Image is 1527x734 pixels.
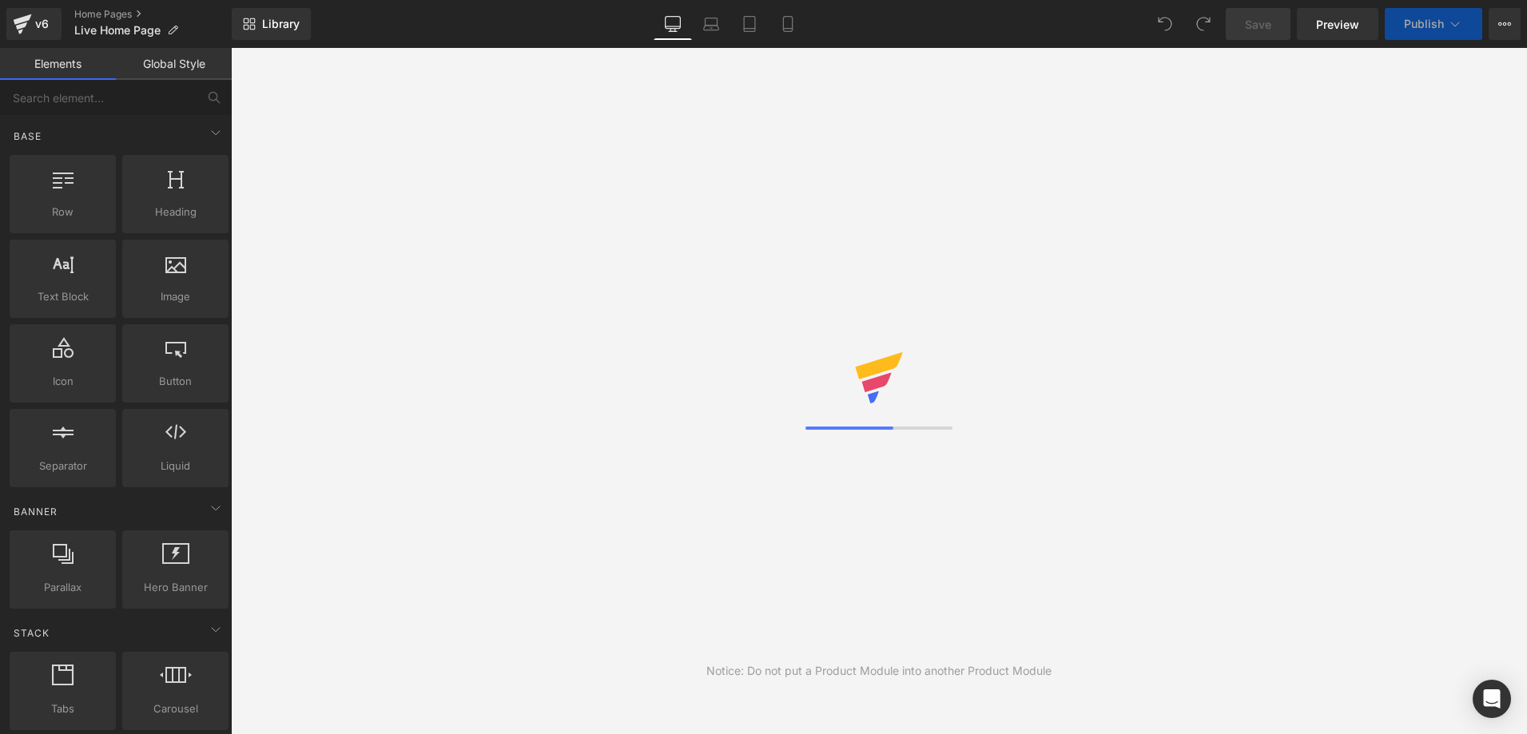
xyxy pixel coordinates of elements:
a: Preview [1297,8,1378,40]
button: Redo [1187,8,1219,40]
span: Stack [12,625,51,641]
span: Row [14,204,111,220]
a: Desktop [654,8,692,40]
span: Heading [127,204,224,220]
button: Publish [1385,8,1482,40]
a: Global Style [116,48,232,80]
a: Mobile [769,8,807,40]
span: Button [127,373,224,390]
button: More [1489,8,1521,40]
span: Save [1245,16,1271,33]
span: Carousel [127,700,224,717]
div: Notice: Do not put a Product Module into another Product Module [706,662,1052,680]
button: Undo [1149,8,1181,40]
span: Image [127,288,224,305]
span: Hero Banner [127,579,224,596]
span: Live Home Page [74,24,161,37]
span: Base [12,129,43,144]
span: Text Block [14,288,111,305]
span: Separator [14,458,111,474]
span: Publish [1404,18,1444,30]
div: v6 [32,14,52,34]
a: Tablet [730,8,769,40]
a: Laptop [692,8,730,40]
a: New Library [232,8,311,40]
span: Library [262,17,300,31]
span: Banner [12,504,59,519]
a: Home Pages [74,8,232,21]
span: Preview [1316,16,1359,33]
div: Open Intercom Messenger [1473,680,1511,718]
a: v6 [6,8,62,40]
span: Liquid [127,458,224,474]
span: Tabs [14,700,111,717]
span: Icon [14,373,111,390]
span: Parallax [14,579,111,596]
